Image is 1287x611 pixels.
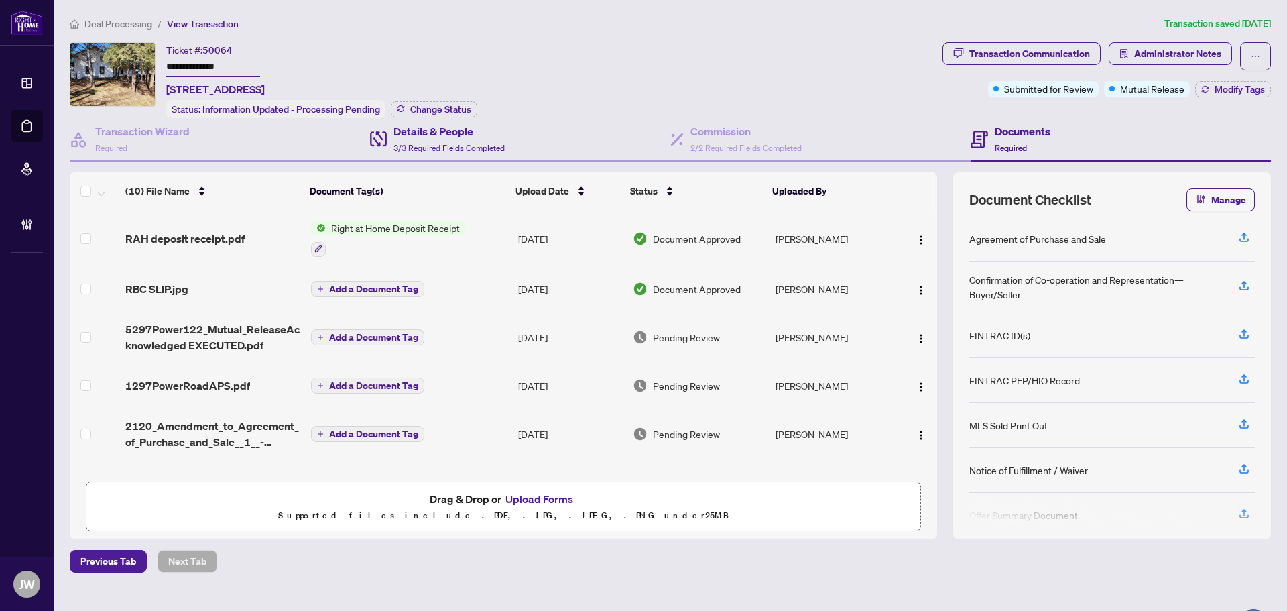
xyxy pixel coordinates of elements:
img: Logo [916,333,926,344]
span: 2/2 Required Fields Completed [690,143,802,153]
span: ellipsis [1251,52,1260,61]
span: Submitted for Review [1004,81,1093,96]
button: Add a Document Tag [311,329,424,346]
span: Change Status [410,105,471,114]
span: plus [317,334,324,341]
button: Add a Document Tag [311,378,424,394]
span: Add a Document Tag [329,429,418,439]
button: Modify Tags [1195,81,1271,97]
img: Logo [916,430,926,441]
span: 3297Power120FinanceExtensionSigned.pdf [125,471,300,504]
div: Notice of Fulfillment / Waiver [969,463,1088,478]
span: solution [1119,49,1129,58]
button: Add a Document Tag [311,425,424,443]
span: RBC SLIP.jpg [125,281,188,297]
div: Transaction Communication [969,43,1090,64]
li: / [158,16,162,32]
span: Pending Review [653,427,720,441]
span: Document Checklist [969,190,1091,209]
td: [DATE] [513,311,627,364]
h4: Details & People [393,123,505,140]
span: plus [317,286,324,292]
span: 3/3 Required Fields Completed [393,143,505,153]
td: [PERSON_NAME] [770,461,896,514]
button: Open asap [1233,564,1274,604]
td: [PERSON_NAME] [770,407,896,461]
span: Deal Processing [84,18,152,30]
div: Agreement of Purchase and Sale [969,231,1106,246]
span: Document Approved [653,231,741,246]
span: Right at Home Deposit Receipt [326,221,465,235]
button: Add a Document Tag [311,280,424,298]
td: [PERSON_NAME] [770,311,896,364]
th: Upload Date [510,172,624,210]
div: FINTRAC ID(s) [969,328,1030,343]
article: Transaction saved [DATE] [1164,16,1271,32]
img: Document Status [633,282,648,296]
span: Drag & Drop orUpload FormsSupported files include .PDF, .JPG, .JPEG, .PNG under25MB [86,482,920,532]
td: [PERSON_NAME] [770,364,896,407]
span: 50064 [202,44,233,56]
span: 2120_Amendment_to_Agreement_of_Purchase_and_Sale__1__-_OREAv2.pdf [125,418,300,450]
span: Manage [1211,189,1246,211]
button: Add a Document Tag [311,281,424,297]
span: Pending Review [653,378,720,393]
th: Status [625,172,768,210]
span: Upload Date [515,184,569,199]
button: Logo [910,327,932,348]
td: [DATE] [513,210,627,268]
td: [DATE] [513,461,627,514]
span: plus [317,431,324,437]
button: Logo [910,278,932,300]
span: Status [630,184,658,199]
span: plus [317,382,324,389]
p: Supported files include .PDF, .JPG, .JPEG, .PNG under 25 MB [95,508,912,524]
span: home [70,19,79,29]
span: Add a Document Tag [329,381,418,390]
span: JW [19,575,35,594]
span: Pending Review [653,330,720,345]
img: Logo [916,235,926,245]
td: [DATE] [513,407,627,461]
div: Confirmation of Co-operation and Representation—Buyer/Seller [969,272,1223,302]
td: [DATE] [513,364,627,407]
button: Previous Tab [70,550,147,573]
span: 1297PowerRoadAPS.pdf [125,378,250,394]
span: Drag & Drop or [430,490,577,508]
span: Administrator Notes [1134,43,1221,64]
button: Add a Document Tag [311,377,424,394]
button: Logo [910,423,932,445]
img: Logo [916,285,926,296]
button: Add a Document Tag [311,426,424,442]
th: Document Tag(s) [304,172,510,210]
span: Modify Tags [1215,85,1265,94]
button: Manage [1186,188,1255,211]
button: Transaction Communication [942,42,1101,65]
img: Document Status [633,427,648,441]
span: Mutual Release [1120,81,1184,96]
span: 5297Power122_Mutual_ReleaseAcknowledged EXECUTED.pdf [125,321,300,353]
button: Status IconRight at Home Deposit Receipt [311,221,465,257]
button: Administrator Notes [1109,42,1232,65]
span: Add a Document Tag [329,333,418,342]
span: Required [95,143,127,153]
td: [PERSON_NAME] [770,268,896,311]
button: Logo [910,375,932,396]
th: Uploaded By [767,172,893,210]
span: View Transaction [167,18,239,30]
img: Document Status [633,330,648,345]
div: FINTRAC PEP/HIO Record [969,373,1080,388]
td: [PERSON_NAME] [770,210,896,268]
div: Ticket #: [166,42,233,58]
span: Add a Document Tag [329,284,418,294]
div: MLS Sold Print Out [969,418,1048,433]
h4: Transaction Wizard [95,123,190,140]
th: (10) File Name [120,172,304,210]
span: [STREET_ADDRESS] [166,81,265,97]
img: Document Status [633,231,648,246]
img: Logo [916,382,926,392]
img: Document Status [633,378,648,393]
span: (10) File Name [125,184,190,199]
span: Previous Tab [80,551,136,572]
img: Status Icon [311,221,326,235]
